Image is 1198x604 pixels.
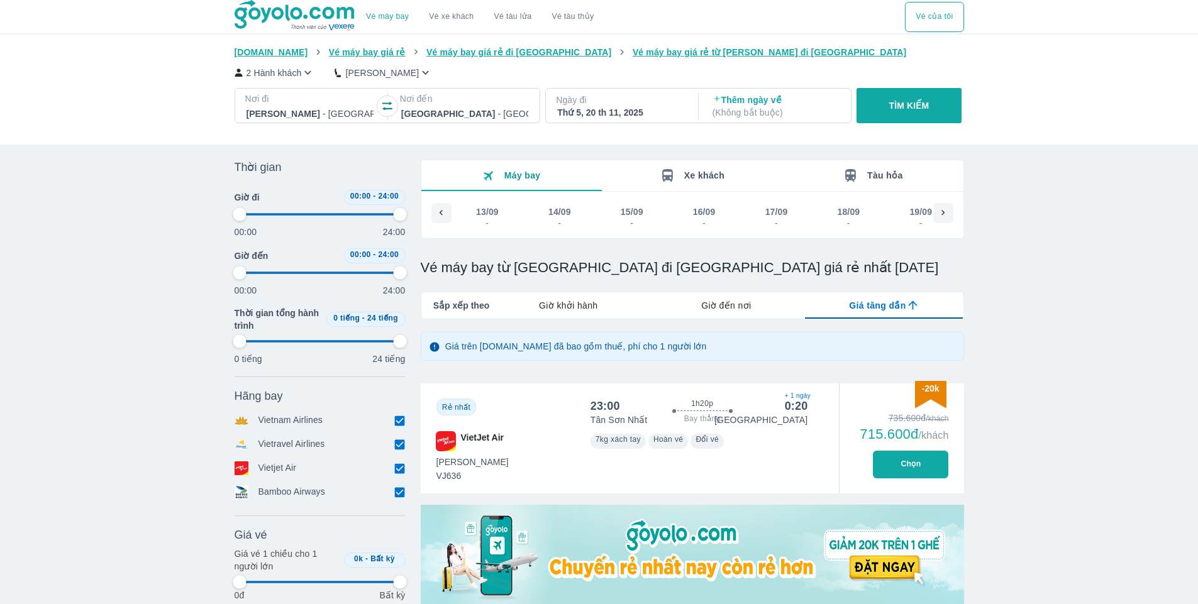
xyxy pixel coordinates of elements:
[370,554,395,563] span: Bất kỳ
[258,414,323,427] p: Vietnam Airlines
[433,299,490,312] span: Sắp xếp theo
[333,314,360,322] span: 0 tiếng
[860,412,948,424] div: 735.600đ
[714,414,807,426] p: [GEOGRAPHIC_DATA]
[489,292,963,319] div: lab API tabs example
[436,431,456,451] img: VJ
[621,218,643,228] div: -
[235,47,308,57] span: [DOMAIN_NAME]
[400,92,530,105] p: Nơi đến
[383,284,406,297] p: 24:00
[910,218,931,228] div: -
[684,170,724,180] span: Xe khách
[921,383,939,393] span: -20k
[235,589,245,601] p: 0đ
[329,47,406,57] span: Vé máy bay giá rẻ
[235,353,262,365] p: 0 tiếng
[696,435,719,444] span: Đổi vé
[838,206,860,218] div: 18/09
[591,398,620,414] div: 23:00
[235,191,260,204] span: Giờ đi
[235,250,269,262] span: Giờ đến
[366,12,409,21] a: Vé máy bay
[915,381,946,408] img: discount
[245,92,375,105] p: Nơi đi
[691,398,713,409] span: 1h20p
[838,218,860,228] div: -
[354,554,363,563] span: 0k
[713,106,840,119] p: ( Không bắt buộc )
[235,66,315,79] button: 2 Hành khách
[873,451,948,478] button: Chọn
[596,435,641,444] span: 7kg xách tay
[436,456,509,468] span: [PERSON_NAME]
[367,314,398,322] span: 24 tiếng
[235,547,339,573] p: Giá vé 1 chiều cho 1 người lớn
[379,589,405,601] p: Bất kỳ
[548,206,571,218] div: 14/09
[350,250,371,259] span: 00:00
[621,206,643,218] div: 15/09
[849,299,906,312] span: Giá tăng dần
[372,353,405,365] p: 24 tiếng
[373,192,375,200] span: -
[693,206,716,218] div: 16/09
[867,170,903,180] span: Tàu hỏa
[452,203,933,231] div: scrollable day and price
[378,250,399,259] span: 24:00
[785,391,808,401] span: + 1 ngày
[445,340,707,353] p: Giá trên [DOMAIN_NAME] đã bao gồm thuế, phí cho 1 người lớn
[591,414,648,426] p: Tân Sơn Nhất
[461,431,504,451] span: VietJet Air
[539,299,597,312] span: Giờ khởi hành
[541,2,604,32] button: Vé tàu thủy
[235,160,282,175] span: Thời gian
[905,2,963,32] div: choose transportation mode
[383,226,406,238] p: 24:00
[258,485,325,499] p: Bamboo Airways
[436,469,509,482] span: VJ636
[235,284,257,297] p: 00:00
[258,461,297,475] p: Vietjet Air
[356,2,604,32] div: choose transportation mode
[556,94,685,106] p: Ngày đi
[235,46,964,58] nav: breadcrumb
[504,170,541,180] span: Máy bay
[860,427,948,442] div: 715.600đ
[373,250,375,259] span: -
[477,218,498,228] div: -
[350,192,371,200] span: 00:00
[258,437,325,451] p: Vietravel Airlines
[694,218,715,228] div: -
[484,2,542,32] a: Vé tàu lửa
[701,299,751,312] span: Giờ đến nơi
[476,206,499,218] div: 13/09
[235,527,267,542] span: Giá vé
[909,206,932,218] div: 19/09
[378,192,399,200] span: 24:00
[713,94,840,119] p: Thêm ngày về
[653,435,684,444] span: Hoàn vé
[766,218,787,228] div: -
[426,47,611,57] span: Vé máy bay giá rẻ đi [GEOGRAPHIC_DATA]
[365,554,368,563] span: -
[633,47,907,57] span: Vé máy bay giá rẻ từ [PERSON_NAME] đi [GEOGRAPHIC_DATA]
[429,12,474,21] a: Vé xe khách
[235,226,257,238] p: 00:00
[785,398,808,414] div: 0:20
[235,307,321,332] span: Thời gian tổng hành trình
[765,206,788,218] div: 17/09
[247,67,302,79] p: 2 Hành khách
[335,66,432,79] button: [PERSON_NAME]
[235,388,283,404] span: Hãng bay
[421,259,964,277] h1: Vé máy bay từ [GEOGRAPHIC_DATA] đi [GEOGRAPHIC_DATA] giá rẻ nhất [DATE]
[918,430,948,441] span: /khách
[362,314,365,322] span: -
[889,99,929,112] p: TÌM KIẾM
[345,67,419,79] p: [PERSON_NAME]
[857,88,962,123] button: TÌM KIẾM
[905,2,963,32] button: Vé của tôi
[442,403,470,412] span: Rẻ nhất
[549,218,570,228] div: -
[557,106,684,119] div: Thứ 5, 20 th 11, 2025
